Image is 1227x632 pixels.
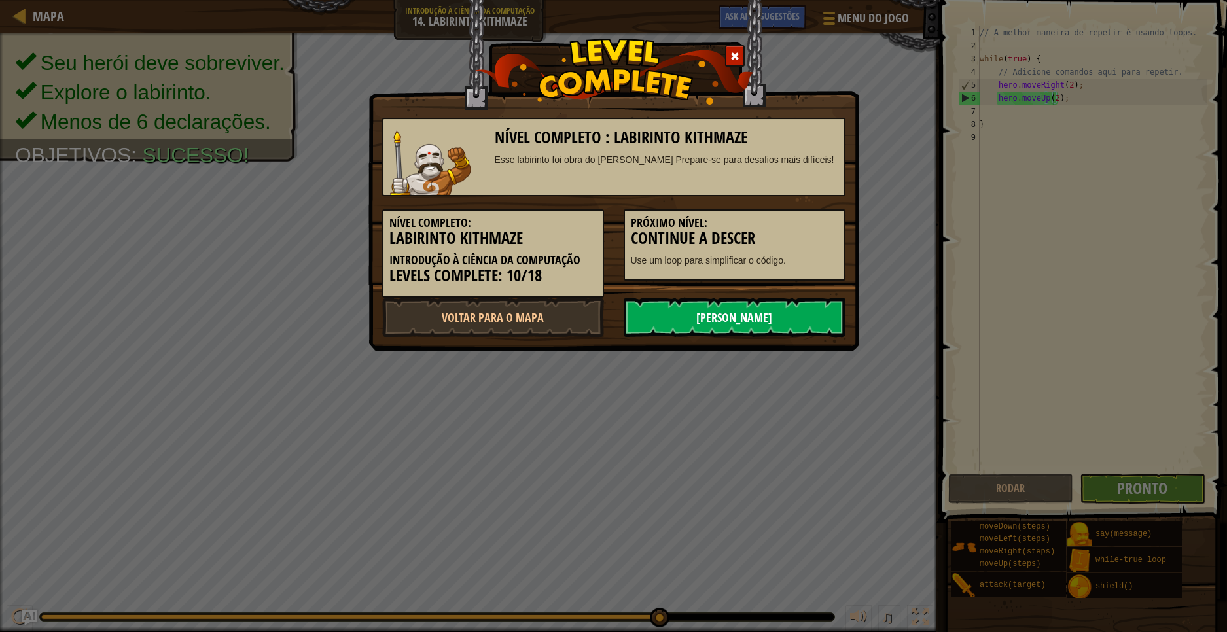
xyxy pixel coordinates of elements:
[495,129,838,147] h3: Nível Completo : Labirinto Kithmaze
[389,230,597,247] h3: Labirinto Kithmaze
[631,230,838,247] h3: Continue a Descer
[389,217,597,230] h5: Nível Completo:
[382,298,604,337] a: Voltar para o Mapa
[631,217,838,230] h5: Próximo Nível:
[495,153,838,166] div: Esse labirinto foi obra do [PERSON_NAME] Prepare-se para desafios mais difíceis!
[631,254,838,267] p: Use um loop para simplificar o código.
[389,254,597,267] h5: Introdução à Ciência da Computação
[389,267,597,285] h3: Levels Complete: 10/18
[473,39,754,105] img: level_complete.png
[624,298,845,337] a: [PERSON_NAME]
[390,130,471,195] img: goliath.png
